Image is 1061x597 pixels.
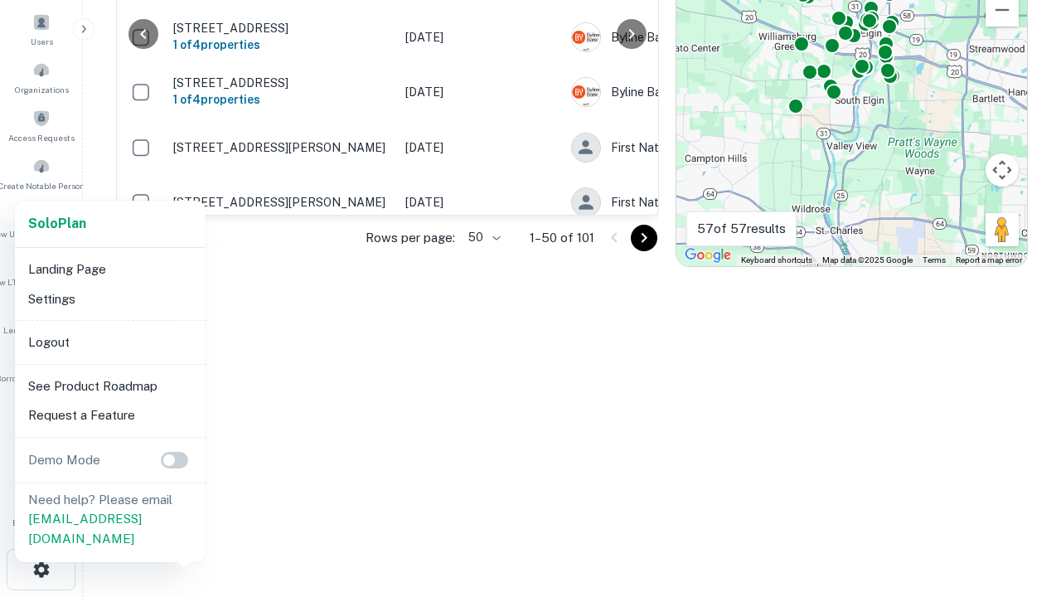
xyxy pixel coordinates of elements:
a: SoloPlan [28,214,86,234]
p: Need help? Please email [28,490,192,549]
li: Landing Page [22,255,199,284]
li: Request a Feature [22,400,199,430]
strong: Solo Plan [28,216,86,231]
a: [EMAIL_ADDRESS][DOMAIN_NAME] [28,512,142,546]
li: Settings [22,284,199,314]
li: Logout [22,328,199,357]
iframe: Chat Widget [978,464,1061,544]
li: See Product Roadmap [22,371,199,401]
p: Demo Mode [22,450,107,470]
